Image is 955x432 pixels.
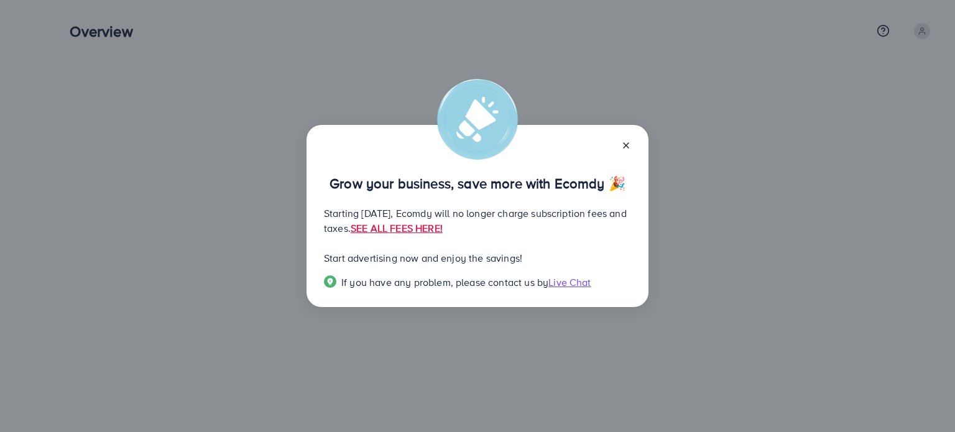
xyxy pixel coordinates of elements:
[324,176,631,191] p: Grow your business, save more with Ecomdy 🎉
[437,79,518,160] img: alert
[324,250,631,265] p: Start advertising now and enjoy the savings!
[324,206,631,236] p: Starting [DATE], Ecomdy will no longer charge subscription fees and taxes.
[548,275,591,289] span: Live Chat
[341,275,548,289] span: If you have any problem, please contact us by
[324,275,336,288] img: Popup guide
[351,221,443,235] a: SEE ALL FEES HERE!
